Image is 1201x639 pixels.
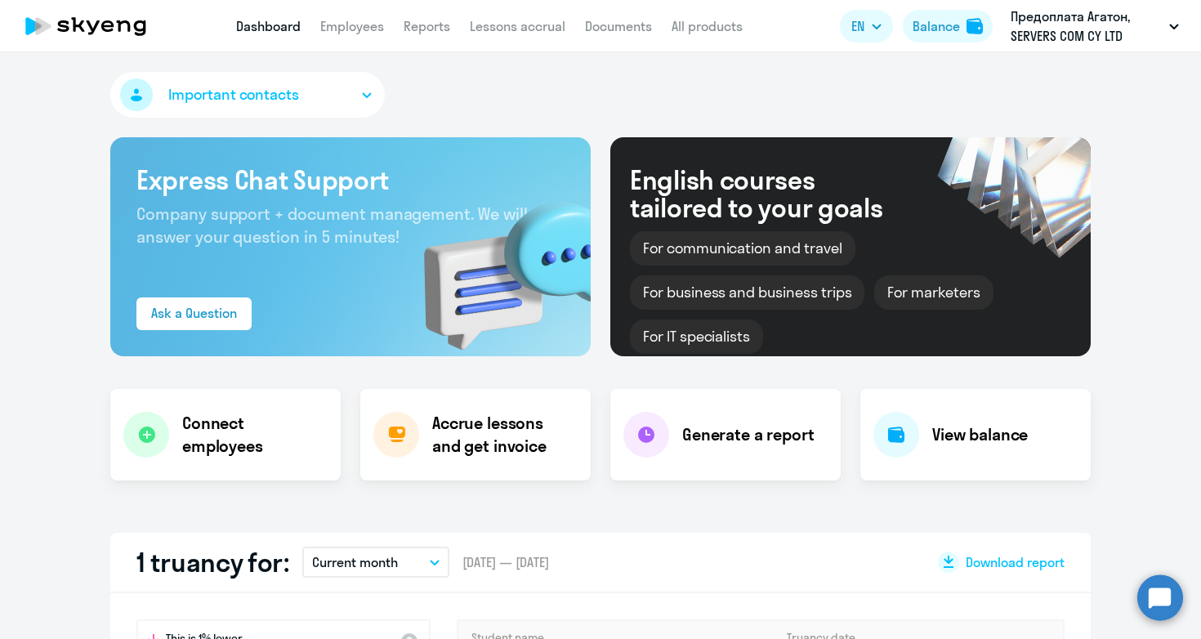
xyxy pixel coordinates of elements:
[630,319,763,354] div: For IT specialists
[1002,7,1187,46] button: Предоплата Агатон, SERVERS COM CY LTD
[1011,7,1163,46] p: Предоплата Агатон, SERVERS COM CY LTD
[470,18,565,34] a: Lessons accrual
[182,412,328,458] h4: Connect employees
[874,275,993,310] div: For marketers
[966,553,1065,571] span: Download report
[585,18,652,34] a: Documents
[630,231,855,266] div: For communication and travel
[851,16,864,36] span: EN
[400,172,591,356] img: bg-img
[682,423,814,446] h4: Generate a report
[672,18,743,34] a: All products
[312,552,398,572] p: Current month
[630,166,909,221] div: English courses tailored to your goals
[432,412,574,458] h4: Accrue lessons and get invoice
[110,72,385,118] button: Important contacts
[932,423,1028,446] h4: View balance
[462,553,549,571] span: [DATE] — [DATE]
[136,203,528,247] span: Company support + document management. We will answer your question in 5 minutes!
[136,163,565,196] h3: Express Chat Support
[236,18,301,34] a: Dashboard
[136,546,289,579] h2: 1 truancy for:
[630,275,864,310] div: For business and business trips
[151,303,237,323] div: Ask a Question
[404,18,450,34] a: Reports
[903,10,993,42] button: Balancebalance
[136,297,252,330] button: Ask a Question
[302,547,449,578] button: Current month
[320,18,384,34] a: Employees
[168,84,299,105] span: Important contacts
[913,16,960,36] div: Balance
[840,10,893,42] button: EN
[967,18,983,34] img: balance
